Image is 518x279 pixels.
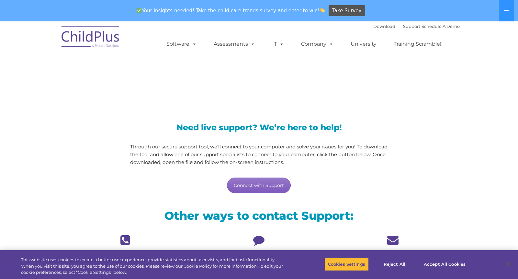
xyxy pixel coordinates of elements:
button: Close [501,257,515,271]
div: This website uses cookies to create a better user experience, provide statistics about user visit... [21,257,285,276]
span: Your insights needed! Take the child care trends survey and enter to win! [134,4,328,17]
p: Through our secure support tool, we’ll connect to your computer and solve your issues for you! To... [130,143,388,166]
img: ✅ [137,8,141,13]
font: | [373,24,460,29]
img: 👏 [320,8,325,13]
button: Accept All Cookies [420,257,469,271]
a: Support [403,24,420,29]
a: Schedule A Demo [422,24,460,29]
a: Take Survey [329,5,365,17]
a: IT [266,38,290,51]
img: ChildPlus by Procare Solutions [58,22,123,54]
h3: Need live support? We’re here to help! [130,123,388,132]
a: Company [295,38,340,51]
a: University [344,38,383,51]
a: Software [160,38,203,51]
a: Connect with Support [227,178,291,193]
button: Cookies Settings [324,257,369,271]
span: LiveSupport with SplashTop [63,68,305,88]
a: Training Scramble!! [387,38,449,51]
span: Take Survey [332,5,361,17]
a: Download [373,24,395,29]
h2: Other ways to contact Support: [63,208,455,223]
button: Reject All [374,257,415,271]
a: Assessments [207,38,262,51]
